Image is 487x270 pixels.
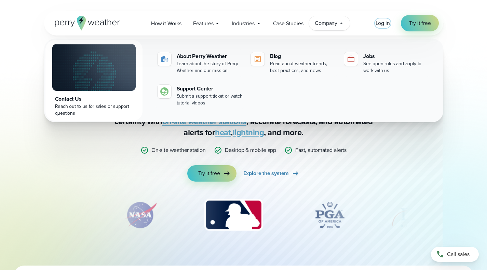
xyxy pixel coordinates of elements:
span: Industries [232,19,254,28]
a: Call sales [431,247,479,262]
p: On-site weather station [151,146,206,154]
div: Learn about the story of Perry Weather and our mission [177,60,243,74]
div: Read about weather trends, best practices, and news [270,60,336,74]
a: Explore the system [243,165,300,182]
a: Support Center Submit a support ticket or watch tutorial videos [155,82,245,109]
a: heat [215,126,231,139]
img: DPR-Construction.svg [390,198,445,232]
a: About Perry Weather Learn about the story of Perry Weather and our mission [155,49,245,77]
a: Try it free [401,15,439,31]
img: about-icon.svg [160,55,168,63]
p: Fast, automated alerts [295,146,347,154]
span: Features [193,19,214,28]
div: 4 of 12 [302,198,357,232]
span: Try it free [409,19,431,27]
a: Blog Read about weather trends, best practices, and news [248,49,339,77]
div: Reach out to us for sales or support questions [55,103,133,117]
span: Company [315,19,337,27]
a: Log in [376,19,390,27]
div: 5 of 12 [390,198,445,232]
div: About Perry Weather [177,52,243,60]
img: PGA.svg [302,198,357,232]
span: Call sales [447,250,470,258]
div: Jobs [363,52,429,60]
a: Case Studies [267,16,309,30]
div: 3 of 12 [198,198,270,232]
a: Jobs See open roles and apply to work with us [341,49,432,77]
a: How it Works [145,16,187,30]
img: MLB.svg [198,198,270,232]
span: Try it free [198,169,220,177]
div: Contact Us [55,95,133,103]
a: Try it free [187,165,236,182]
div: See open roles and apply to work with us [363,60,429,74]
a: lightning [233,126,264,139]
img: contact-icon.svg [160,87,168,96]
span: Explore the system [243,169,289,177]
a: Contact Us Reach out to us for sales or support questions [45,40,143,121]
span: Case Studies [273,19,303,28]
div: 2 of 12 [117,198,165,232]
img: blog-icon.svg [254,55,262,63]
div: Submit a support ticket or watch tutorial videos [177,93,243,106]
div: Support Center [177,85,243,93]
div: Blog [270,52,336,60]
p: Desktop & mobile app [225,146,276,154]
p: Stop relying on weather apps you can’t trust — Perry Weather delivers certainty with , accurate f... [107,105,380,138]
div: slideshow [78,198,409,236]
img: NASA.svg [117,198,165,232]
img: jobs-icon-1.svg [347,55,355,63]
span: How it Works [151,19,181,28]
